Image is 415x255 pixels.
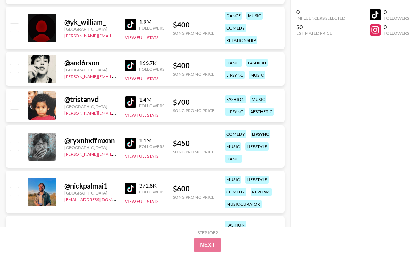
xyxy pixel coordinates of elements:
[64,196,135,202] a: [EMAIL_ADDRESS][DOMAIN_NAME]
[64,18,117,26] div: @ yk_william_
[225,221,246,229] div: fashion
[64,32,202,38] a: [PERSON_NAME][EMAIL_ADDRESS][PERSON_NAME][DOMAIN_NAME]
[173,31,214,36] div: Song Promo Price
[296,31,345,36] div: Estimated Price
[225,130,246,138] div: comedy
[125,153,158,159] button: View Full Stats
[384,24,409,31] div: 0
[64,145,117,150] div: [GEOGRAPHIC_DATA]
[225,108,245,116] div: lipsync
[173,108,214,113] div: Song Promo Price
[139,137,164,144] div: 1.1M
[384,31,409,36] div: Followers
[139,144,164,149] div: Followers
[64,67,117,72] div: [GEOGRAPHIC_DATA]
[125,60,136,71] img: TikTok
[245,142,269,151] div: lifestyle
[225,155,242,163] div: dance
[173,195,214,200] div: Song Promo Price
[139,25,164,31] div: Followers
[125,76,158,81] button: View Full Stats
[197,230,218,235] div: Step 1 of 2
[173,61,214,70] div: $ 400
[125,19,136,30] img: TikTok
[64,72,235,79] a: [PERSON_NAME][EMAIL_ADDRESS][PERSON_NAME][PERSON_NAME][DOMAIN_NAME]
[139,96,164,103] div: 1.4M
[139,189,164,195] div: Followers
[64,190,117,196] div: [GEOGRAPHIC_DATA]
[225,200,262,208] div: music curator
[246,12,263,20] div: music
[64,26,117,32] div: [GEOGRAPHIC_DATA]
[125,183,136,194] img: TikTok
[125,199,158,204] button: View Full Stats
[225,71,245,79] div: lipsync
[125,35,158,40] button: View Full Stats
[296,15,345,21] div: Influencers Selected
[296,24,345,31] div: $0
[139,59,164,66] div: 166.7K
[64,136,117,145] div: @ ryxnhxffmxnn
[139,66,164,72] div: Followers
[64,181,117,190] div: @ nickpalmai1
[225,24,246,32] div: comedy
[225,36,257,44] div: relationship
[139,182,164,189] div: 371.8K
[64,95,117,104] div: @ tristanvd
[173,20,214,29] div: $ 400
[125,138,136,149] img: TikTok
[225,176,241,184] div: music
[125,96,136,108] img: TikTok
[251,188,272,196] div: reviews
[139,18,164,25] div: 1.9M
[250,95,266,103] div: music
[225,188,246,196] div: comedy
[225,59,242,67] div: dance
[64,58,117,67] div: @ and6rson
[249,71,265,79] div: music
[64,150,169,157] a: [PERSON_NAME][EMAIL_ADDRESS][DOMAIN_NAME]
[384,8,409,15] div: 0
[64,104,117,109] div: [GEOGRAPHIC_DATA]
[296,8,345,15] div: 0
[246,59,268,67] div: fashion
[173,71,214,77] div: Song Promo Price
[225,95,246,103] div: fashion
[125,113,158,118] button: View Full Stats
[245,176,269,184] div: lifestyle
[173,98,214,107] div: $ 700
[173,184,214,193] div: $ 600
[173,139,214,148] div: $ 450
[139,103,164,108] div: Followers
[225,12,242,20] div: dance
[384,15,409,21] div: Followers
[251,130,270,138] div: lipsync
[225,142,241,151] div: music
[249,108,274,116] div: aesthetic
[194,238,221,252] button: Next
[64,109,235,116] a: [PERSON_NAME][EMAIL_ADDRESS][PERSON_NAME][PERSON_NAME][DOMAIN_NAME]
[173,149,214,154] div: Song Promo Price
